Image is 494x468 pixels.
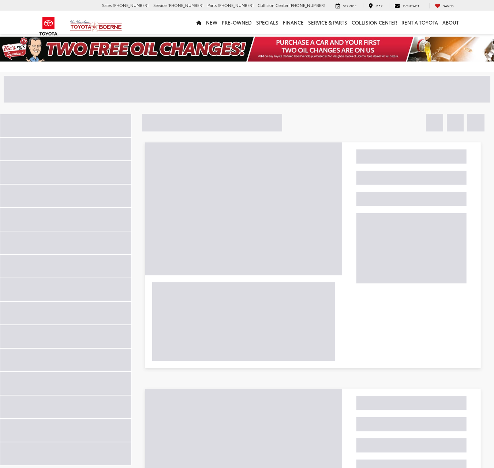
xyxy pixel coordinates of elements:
[254,11,281,34] a: Specials
[35,14,62,38] img: Toyota
[440,11,461,34] a: About
[258,2,288,8] span: Collision Center
[403,3,419,8] span: Contact
[281,11,306,34] a: Finance
[220,11,254,34] a: Pre-Owned
[70,20,122,33] img: Vic Vaughan Toyota of Boerne
[343,3,356,8] span: Service
[306,11,349,34] a: Service & Parts: Opens in a new tab
[168,2,203,8] span: [PHONE_NUMBER]
[218,2,254,8] span: [PHONE_NUMBER]
[443,3,454,8] span: Saved
[102,2,112,8] span: Sales
[399,11,440,34] a: Rent a Toyota
[194,11,204,34] a: Home
[153,2,166,8] span: Service
[429,3,459,9] a: My Saved Vehicles
[207,2,217,8] span: Parts
[389,3,425,9] a: Contact
[289,2,325,8] span: [PHONE_NUMBER]
[330,3,362,9] a: Service
[375,3,382,8] span: Map
[363,3,388,9] a: Map
[113,2,149,8] span: [PHONE_NUMBER]
[349,11,399,34] a: Collision Center
[204,11,220,34] a: New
